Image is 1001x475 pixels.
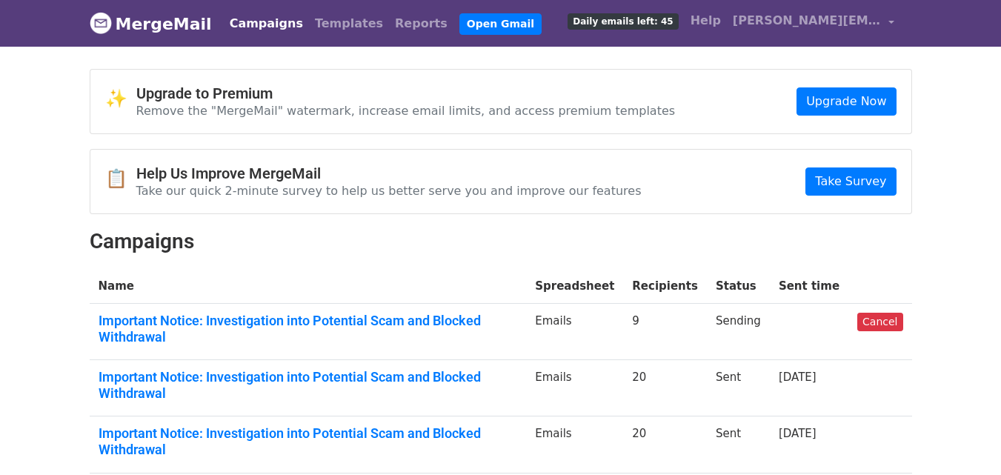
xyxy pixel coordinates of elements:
[105,88,136,110] span: ✨
[733,12,881,30] span: [PERSON_NAME][EMAIL_ADDRESS][PERSON_NAME][DOMAIN_NAME]
[224,9,309,39] a: Campaigns
[90,229,912,254] h2: Campaigns
[526,416,623,473] td: Emails
[707,269,770,304] th: Status
[136,165,642,182] h4: Help Us Improve MergeMail
[623,269,707,304] th: Recipients
[707,360,770,416] td: Sent
[90,12,112,34] img: MergeMail logo
[797,87,896,116] a: Upgrade Now
[99,313,518,345] a: Important Notice: Investigation into Potential Scam and Blocked Withdrawal
[309,9,389,39] a: Templates
[526,304,623,360] td: Emails
[707,416,770,473] td: Sent
[779,371,817,384] a: [DATE]
[562,6,684,36] a: Daily emails left: 45
[568,13,678,30] span: Daily emails left: 45
[526,360,623,416] td: Emails
[857,313,902,331] a: Cancel
[90,269,527,304] th: Name
[105,168,136,190] span: 📋
[136,84,676,102] h4: Upgrade to Premium
[685,6,727,36] a: Help
[136,103,676,119] p: Remove the "MergeMail" watermark, increase email limits, and access premium templates
[136,183,642,199] p: Take our quick 2-minute survey to help us better serve you and improve our features
[707,304,770,360] td: Sending
[389,9,453,39] a: Reports
[623,360,707,416] td: 20
[805,167,896,196] a: Take Survey
[459,13,542,35] a: Open Gmail
[623,416,707,473] td: 20
[770,269,848,304] th: Sent time
[727,6,900,41] a: [PERSON_NAME][EMAIL_ADDRESS][PERSON_NAME][DOMAIN_NAME]
[526,269,623,304] th: Spreadsheet
[99,425,518,457] a: Important Notice: Investigation into Potential Scam and Blocked Withdrawal
[99,369,518,401] a: Important Notice: Investigation into Potential Scam and Blocked Withdrawal
[90,8,212,39] a: MergeMail
[779,427,817,440] a: [DATE]
[623,304,707,360] td: 9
